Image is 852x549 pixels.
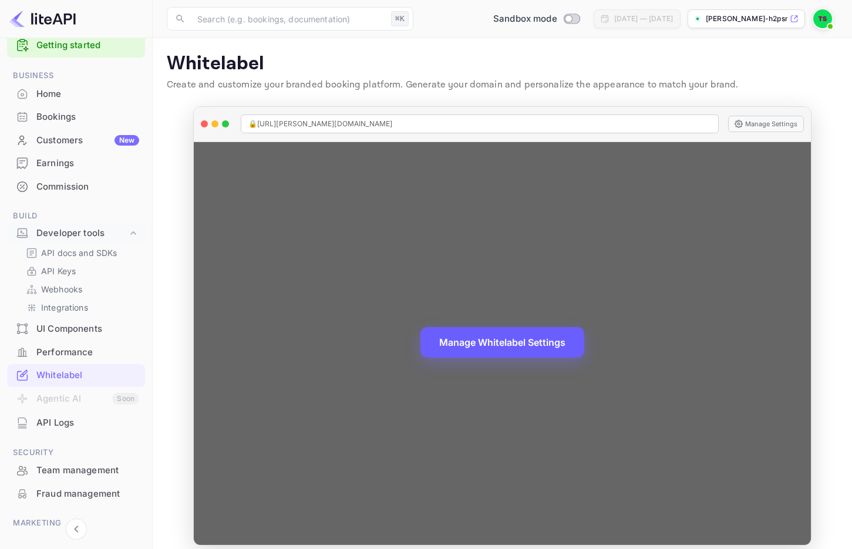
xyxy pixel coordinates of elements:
button: Manage Settings [728,116,804,132]
div: Team management [7,459,145,482]
a: Performance [7,341,145,363]
p: Integrations [41,301,88,314]
span: Build [7,210,145,223]
div: Whitelabel [7,364,145,387]
div: API Logs [7,412,145,435]
span: Security [7,446,145,459]
div: UI Components [7,318,145,341]
a: API Keys [26,265,136,277]
a: Commission [7,176,145,197]
div: Fraud management [36,487,139,501]
div: [DATE] — [DATE] [614,14,673,24]
div: New [115,135,139,146]
div: Home [36,87,139,101]
div: Earnings [7,152,145,175]
a: Team management [7,459,145,481]
div: Earnings [36,157,139,170]
img: LiteAPI logo [9,9,76,28]
p: Create and customize your branded booking platform. Generate your domain and personalize the appe... [167,78,838,92]
div: Bookings [7,106,145,129]
span: Marketing [7,517,145,530]
div: Developer tools [36,227,127,240]
div: Team management [36,464,139,477]
a: CustomersNew [7,129,145,151]
p: API Keys [41,265,76,277]
div: Getting started [7,33,145,58]
div: Whitelabel [36,369,139,382]
a: Webhooks [26,283,136,295]
a: Bookings [7,106,145,127]
div: Webhooks [21,281,140,298]
p: Whitelabel [167,52,838,76]
p: API docs and SDKs [41,247,117,259]
div: Integrations [21,299,140,316]
span: Business [7,69,145,82]
button: Manage Whitelabel Settings [420,327,584,358]
div: Developer tools [7,223,145,244]
div: Performance [36,346,139,359]
a: Integrations [26,301,136,314]
div: ⌘K [391,11,409,26]
div: Commission [7,176,145,198]
div: Fraud management [7,483,145,506]
button: Collapse navigation [66,518,87,540]
a: UI Components [7,318,145,339]
p: [PERSON_NAME]-h2psn.nui... [706,14,787,24]
p: Webhooks [41,283,82,295]
a: Home [7,83,145,105]
a: Fraud management [7,483,145,504]
div: UI Components [36,322,139,336]
div: CustomersNew [7,129,145,152]
a: Getting started [36,39,139,52]
div: API docs and SDKs [21,244,140,261]
input: Search (e.g. bookings, documentation) [190,7,386,31]
div: Customers [36,134,139,147]
div: Performance [7,341,145,364]
div: Commission [36,180,139,194]
div: Switch to Production mode [489,12,584,26]
img: Teddie Scott [813,9,832,28]
a: Earnings [7,152,145,174]
span: 🔒 [URL][PERSON_NAME][DOMAIN_NAME] [248,119,393,129]
div: Bookings [36,110,139,124]
span: Sandbox mode [493,12,557,26]
div: Home [7,83,145,106]
div: API Keys [21,262,140,279]
a: Whitelabel [7,364,145,386]
a: API Logs [7,412,145,433]
a: API docs and SDKs [26,247,136,259]
div: API Logs [36,416,139,430]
